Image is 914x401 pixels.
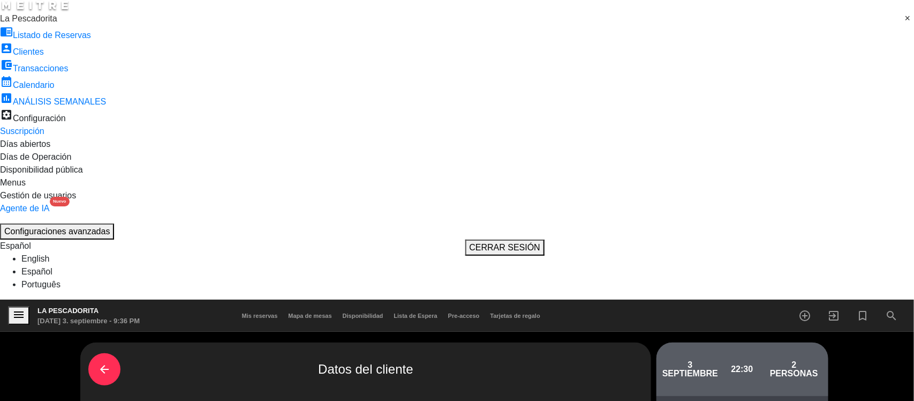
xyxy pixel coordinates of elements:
[337,313,389,319] span: Disponibilidad
[21,254,49,263] a: English
[905,12,914,25] span: Clear all
[237,313,283,319] span: Mis reservas
[21,280,61,289] a: Português
[283,313,337,319] span: Mapa de mesas
[37,316,140,326] div: [DATE] 3. septiembre - 9:36 PM
[8,307,29,325] button: menu
[885,309,898,322] i: search
[50,197,69,206] div: Nuevo
[798,309,811,322] i: add_circle_outline
[12,308,25,321] i: menu
[768,369,820,378] div: personas
[716,351,768,388] div: 22:30
[21,267,52,276] a: Español
[465,240,545,256] button: CERRAR SESIÓN
[856,309,869,322] i: turned_in_not
[37,306,140,316] div: La Pescadorita
[664,361,716,369] div: 3
[827,309,840,322] i: exit_to_app
[485,313,546,319] span: Tarjetas de regalo
[389,313,443,319] span: Lista de Espera
[88,351,643,388] div: Datos del cliente
[443,313,485,319] span: Pre-acceso
[98,363,111,376] i: arrow_back
[664,369,716,378] div: septiembre
[768,361,820,369] div: 2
